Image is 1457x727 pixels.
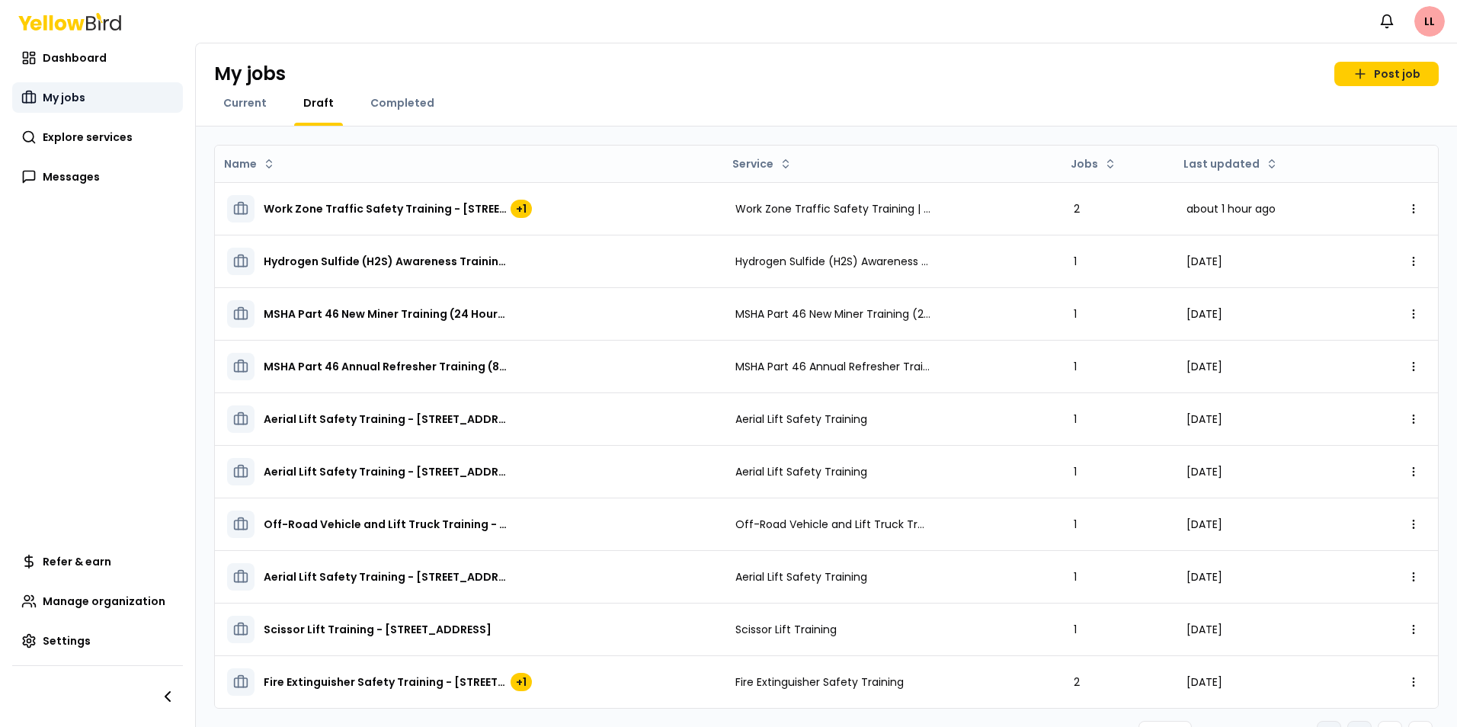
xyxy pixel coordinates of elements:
[264,359,508,374] span: MSHA Part 46 Annual Refresher Training (8 Hours) - [STREET_ADDRESS]
[1334,62,1439,86] a: Post job
[214,95,276,110] a: Current
[1074,517,1077,532] span: 1
[264,622,492,637] p: 1. Scissor Lift Training - 10333 Westlake Dr, Charlotte, NC 28273
[1074,674,1080,690] span: 2
[1074,622,1077,637] span: 1
[735,359,930,374] p: MSHA Part 46 Annual Refresher Training (8 Hours)
[1186,517,1222,532] span: [DATE]
[732,156,773,171] span: Service
[1414,6,1445,37] span: LL
[12,626,183,656] a: Settings
[264,200,532,218] p: 1. Work Zone Traffic Safety Training - 22 Town Forest Rd, Oxford, MA 01540 2. MSHA Part 48 Annual...
[224,156,257,171] span: Name
[43,169,100,184] span: Messages
[12,162,183,192] a: Messages
[12,122,183,152] a: Explore services
[735,569,867,584] p: Aerial Lift Safety Training
[735,306,930,322] p: MSHA Part 46 New Miner Training (24 Hours)
[1186,674,1222,690] span: [DATE]
[1074,569,1077,584] span: 1
[43,90,85,105] span: My jobs
[303,95,334,110] span: Draft
[43,130,133,145] span: Explore services
[1074,359,1077,374] span: 1
[1177,152,1284,176] button: Last updated
[264,306,508,322] span: MSHA Part 46 New Miner Training (24 Hours) - [STREET_ADDRESS]
[1186,201,1276,216] span: about 1 hour ago
[1074,412,1077,427] span: 1
[1074,306,1077,322] span: 1
[264,201,508,216] span: Work Zone Traffic Safety Training - [STREET_ADDRESS]
[264,254,508,269] span: Hydrogen Sulfide (H2S) Awareness Training - [STREET_ADDRESS]
[264,464,508,479] span: Aerial Lift Safety Training - [STREET_ADDRESS]
[1186,464,1222,479] span: [DATE]
[1071,156,1098,171] span: Jobs
[264,569,508,584] p: 1. Aerial Lift Safety Training - 22 Town Forest Rd, Oxford, MA 01540
[264,464,508,479] p: 1. Aerial Lift Safety Training - 22 Town Forest Rd, Oxford, MA 01540
[1186,622,1222,637] span: [DATE]
[735,622,837,637] p: Scissor Lift Training
[264,673,532,691] p: 1. Fire Extinguisher Safety Training - 1202 Cardinal Drive, Eudora, KS 66205 2. Fire Extinguisher...
[264,517,508,532] p: 1. Off-Road Vehicle and Lift Truck Training - 1000 N Jefferson Ave, Casa Grande, AZ 85122
[264,254,508,269] p: 1. Hydrogen Sulfide (H2S) Awareness Training - 1299 Schlumberger Dr, Fort Mill, SC 29715
[1074,254,1077,269] span: 1
[511,673,532,691] div: + 1
[1186,254,1222,269] span: [DATE]
[1183,156,1260,171] span: Last updated
[264,569,508,584] span: Aerial Lift Safety Training - [STREET_ADDRESS]
[12,546,183,577] a: Refer & earn
[264,517,508,532] span: Off-Road Vehicle and Lift Truck Training - [STREET_ADDRESS]
[294,95,343,110] a: Draft
[1186,306,1222,322] span: [DATE]
[223,95,267,110] span: Current
[12,586,183,617] a: Manage organization
[264,622,492,637] span: Scissor Lift Training - [STREET_ADDRESS]
[361,95,444,110] a: Completed
[43,633,91,649] span: Settings
[1186,412,1222,427] span: [DATE]
[370,95,434,110] span: Completed
[264,674,508,690] span: Fire Extinguisher Safety Training - [STREET_ADDRESS]
[1074,464,1077,479] span: 1
[43,554,111,569] span: Refer & earn
[218,152,281,176] button: Name
[264,306,508,322] p: 1. MSHA Part 46 New Miner Training (24 Hours) - 4749 West Blvd, Charlotte, NC 28208
[735,517,930,532] p: Off-Road Vehicle and Lift Truck Training
[735,254,930,269] p: Hydrogen Sulfide (H2S) Awareness Training
[1186,359,1222,374] span: [DATE]
[1074,201,1080,216] span: 2
[43,50,107,66] span: Dashboard
[264,359,508,374] p: 1. MSHA Part 46 Annual Refresher Training (8 Hours) - 4749 West Blvd, Charlotte, NC 28208
[214,62,286,86] h1: My jobs
[43,594,165,609] span: Manage organization
[12,82,183,113] a: My jobs
[264,412,508,427] span: Aerial Lift Safety Training - [STREET_ADDRESS]
[1065,152,1122,176] button: Jobs
[12,43,183,73] a: Dashboard
[735,412,867,427] p: Aerial Lift Safety Training
[264,412,508,427] p: 1. Aerial Lift Safety Training - 22 Town Forest Rd, Oxford, MA 01540
[735,201,930,216] p: Work Zone Traffic Safety Training | MSHA Part 48 Annual Refresher Training (8 Hours)
[511,200,532,218] div: + 1
[735,674,904,690] p: Fire Extinguisher Safety Training
[735,464,867,479] p: Aerial Lift Safety Training
[1186,569,1222,584] span: [DATE]
[726,152,798,176] button: Service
